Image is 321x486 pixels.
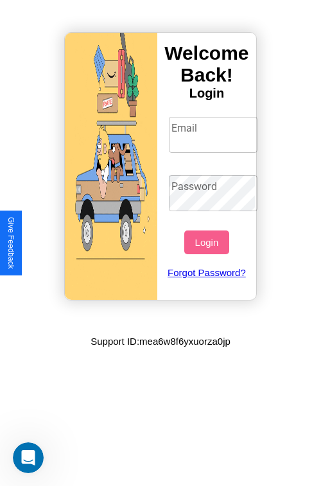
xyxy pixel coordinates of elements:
img: gif [65,33,157,300]
h3: Welcome Back! [157,42,256,86]
div: Give Feedback [6,217,15,269]
iframe: Intercom live chat [13,442,44,473]
p: Support ID: mea6w8f6yxuorza0jp [91,333,230,350]
a: Forgot Password? [162,254,252,291]
button: Login [184,230,229,254]
h4: Login [157,86,256,101]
